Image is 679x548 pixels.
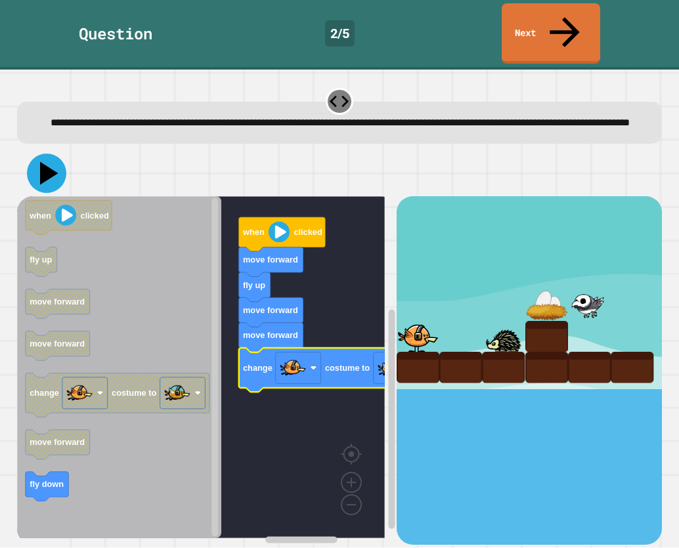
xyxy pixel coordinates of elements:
div: Question [79,22,152,45]
text: move forward [30,339,85,348]
div: 2 / 5 [325,20,355,47]
text: costume to [112,388,156,398]
a: Next [502,3,600,64]
div: Blockly Workspace [17,196,397,545]
text: when [242,227,265,237]
text: move forward [30,438,85,448]
text: change [243,363,273,373]
text: move forward [243,255,298,264]
text: when [29,211,51,221]
text: move forward [243,305,298,315]
text: move forward [30,297,85,306]
text: clicked [80,211,108,221]
text: move forward [243,330,298,340]
text: fly up [243,280,265,290]
text: costume to [325,363,370,373]
text: fly down [30,480,64,490]
text: change [30,388,59,398]
text: fly up [30,255,52,264]
text: clicked [294,227,322,237]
